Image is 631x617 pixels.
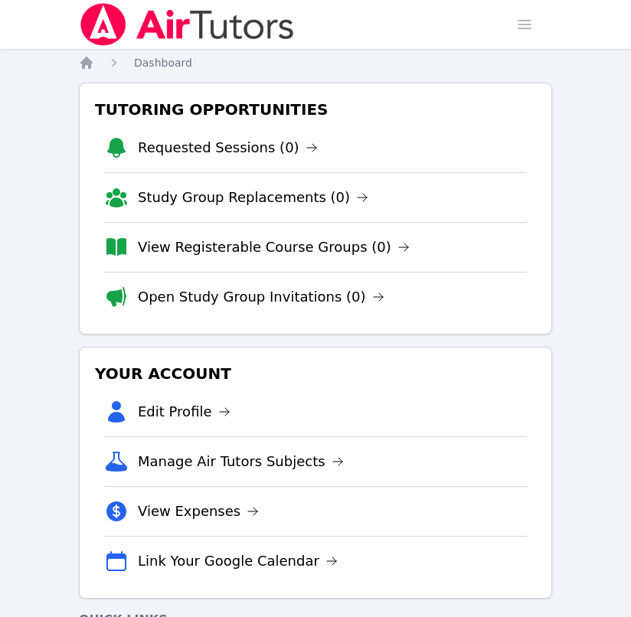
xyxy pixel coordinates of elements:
nav: Breadcrumb [79,55,552,70]
a: Study Group Replacements (0) [138,187,368,208]
a: Edit Profile [138,401,230,423]
a: View Registerable Course Groups (0) [138,237,410,258]
span: Dashboard [134,57,192,69]
a: Open Study Group Invitations (0) [138,286,384,308]
a: View Expenses [138,501,259,522]
a: Manage Air Tutors Subjects [138,451,344,472]
img: Air Tutors [79,3,296,46]
a: Dashboard [134,55,192,70]
a: Requested Sessions (0) [138,137,318,158]
a: Link Your Google Calendar [138,550,338,572]
h3: Your Account [92,360,539,387]
h3: Tutoring Opportunities [92,96,539,123]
